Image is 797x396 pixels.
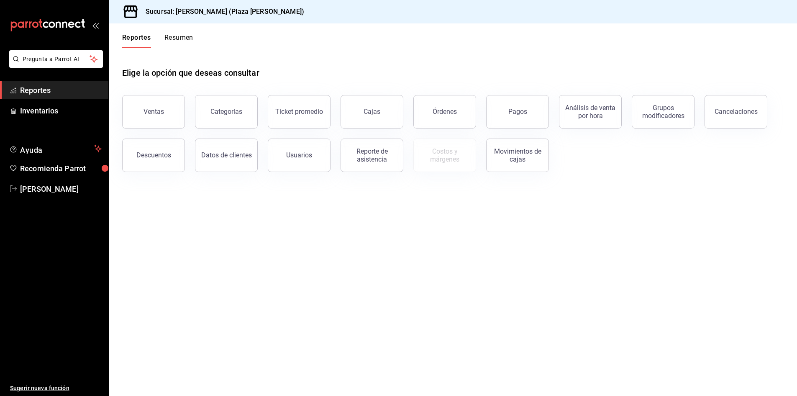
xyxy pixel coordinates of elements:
div: Cancelaciones [715,108,758,116]
button: Movimientos de cajas [486,139,549,172]
button: Pregunta a Parrot AI [9,50,103,68]
button: Categorías [195,95,258,129]
span: Ayuda [20,144,91,154]
button: Reportes [122,33,151,48]
button: Ventas [122,95,185,129]
button: Pagos [486,95,549,129]
a: Cajas [341,95,403,129]
button: Usuarios [268,139,331,172]
div: Usuarios [286,151,312,159]
button: Datos de clientes [195,139,258,172]
div: Análisis de venta por hora [564,104,616,120]
span: Pregunta a Parrot AI [23,55,90,64]
button: Contrata inventarios para ver este reporte [413,139,476,172]
div: Cajas [364,107,381,117]
span: [PERSON_NAME] [20,183,102,195]
button: Grupos modificadores [632,95,694,129]
button: Reporte de asistencia [341,139,403,172]
div: Pagos [508,108,527,116]
span: Reportes [20,85,102,96]
button: Resumen [164,33,193,48]
div: Grupos modificadores [637,104,689,120]
button: Descuentos [122,139,185,172]
div: Categorías [210,108,242,116]
h1: Elige la opción que deseas consultar [122,67,259,79]
div: Ventas [144,108,164,116]
div: Ticket promedio [275,108,323,116]
div: navigation tabs [122,33,193,48]
div: Costos y márgenes [419,147,471,163]
button: Cancelaciones [705,95,767,129]
button: Ticket promedio [268,95,331,129]
button: Órdenes [413,95,476,129]
button: open_drawer_menu [92,22,99,28]
span: Inventarios [20,105,102,116]
a: Pregunta a Parrot AI [6,61,103,69]
div: Órdenes [433,108,457,116]
div: Descuentos [136,151,171,159]
div: Reporte de asistencia [346,147,398,163]
div: Datos de clientes [201,151,252,159]
button: Análisis de venta por hora [559,95,622,129]
span: Sugerir nueva función [10,384,102,393]
div: Movimientos de cajas [492,147,543,163]
h3: Sucursal: [PERSON_NAME] (Plaza [PERSON_NAME]) [139,7,304,17]
span: Recomienda Parrot [20,163,102,174]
